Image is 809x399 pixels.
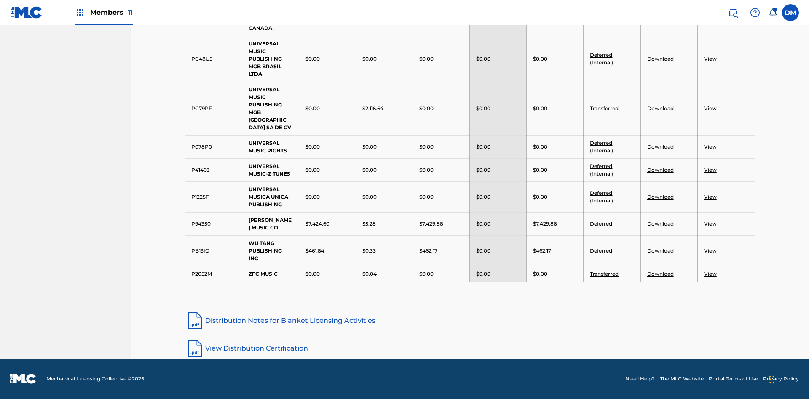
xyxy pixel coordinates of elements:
a: The MLC Website [660,375,704,383]
span: Members [90,8,133,17]
iframe: Chat Widget [767,359,809,399]
p: $0.00 [533,166,547,174]
a: Deferred (Internal) [590,140,613,154]
p: $0.00 [419,105,434,112]
img: pdf [185,311,205,331]
a: Download [647,105,674,112]
td: [PERSON_NAME] MUSIC CO [242,212,299,235]
p: $0.00 [476,55,490,63]
a: View [704,271,717,277]
p: $0.00 [419,143,434,151]
p: $462.17 [533,247,551,255]
p: $0.00 [305,55,320,63]
a: Transferred [590,105,619,112]
p: $0.00 [362,143,377,151]
a: Deferred (Internal) [590,52,613,66]
p: $0.00 [419,270,434,278]
a: Download [647,247,674,254]
a: View [704,105,717,112]
img: Top Rightsholders [75,8,85,18]
a: Portal Terms of Use [709,375,758,383]
p: $0.00 [305,193,320,201]
td: P078P0 [185,135,242,158]
p: $5.28 [362,220,376,228]
img: MLC Logo [10,6,43,19]
td: P1225F [185,181,242,212]
p: $7,429.88 [419,220,443,228]
p: $0.00 [419,55,434,63]
td: UNIVERSAL MUSIC PUBLISHING MGB BRASIL LTDA [242,36,299,82]
p: $0.00 [419,193,434,201]
p: $0.00 [476,193,490,201]
div: User Menu [782,4,799,21]
div: Notifications [769,8,777,17]
a: Download [647,144,674,150]
p: $0.33 [362,247,376,255]
div: Help [747,4,763,21]
p: $0.00 [476,143,490,151]
p: $0.00 [362,55,377,63]
a: Need Help? [625,375,655,383]
p: $2,116.64 [362,105,383,112]
a: Download [647,56,674,62]
td: ZFC MUSIC [242,266,299,282]
p: $461.84 [305,247,324,255]
td: UNIVERSAL MUSICA UNICA PUBLISHING [242,181,299,212]
p: $0.00 [305,270,320,278]
td: P94350 [185,212,242,235]
img: help [750,8,760,18]
a: Distribution Notes for Blanket Licensing Activities [185,311,755,331]
div: Drag [769,367,774,392]
a: View [704,247,717,254]
a: Deferred (Internal) [590,163,613,177]
td: UNIVERSAL MUSIC-Z TUNES [242,158,299,181]
p: $0.00 [419,166,434,174]
td: P4140J [185,158,242,181]
p: $462.17 [419,247,437,255]
p: $0.00 [476,166,490,174]
p: $0.00 [362,166,377,174]
p: $7,429.88 [533,220,557,228]
p: $0.00 [533,143,547,151]
a: Public Search [725,4,742,21]
a: Deferred (Internal) [590,190,613,204]
p: $0.04 [362,270,377,278]
td: P2052M [185,266,242,282]
p: $0.00 [533,193,547,201]
p: $0.00 [533,105,547,112]
td: UNIVERSAL MUSIC RIGHTS [242,135,299,158]
img: pdf [185,338,205,359]
a: Download [647,271,674,277]
p: $0.00 [476,220,490,228]
a: Transferred [590,271,619,277]
img: search [728,8,738,18]
td: PB13IQ [185,235,242,266]
p: $0.00 [305,143,320,151]
a: View [704,167,717,173]
a: View [704,194,717,200]
a: Download [647,194,674,200]
span: Mechanical Licensing Collective © 2025 [46,375,144,383]
p: $0.00 [305,105,320,112]
p: $0.00 [476,247,490,255]
p: $0.00 [362,193,377,201]
td: PC79PF [185,82,242,135]
p: $0.00 [533,55,547,63]
p: $0.00 [476,105,490,112]
p: $0.00 [305,166,320,174]
a: Deferred [590,221,612,227]
p: $0.00 [476,270,490,278]
a: View [704,221,717,227]
a: View [704,56,717,62]
a: View Distribution Certification [185,338,755,359]
a: View [704,144,717,150]
p: $0.00 [533,270,547,278]
td: UNIVERSAL MUSIC PUBLISHING MGB [GEOGRAPHIC_DATA] SA DE CV [242,82,299,135]
td: WU TANG PUBLISHING INC [242,235,299,266]
img: logo [10,374,36,384]
td: PC48U5 [185,36,242,82]
p: $7,424.60 [305,220,329,228]
a: Download [647,221,674,227]
a: Deferred [590,247,612,254]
